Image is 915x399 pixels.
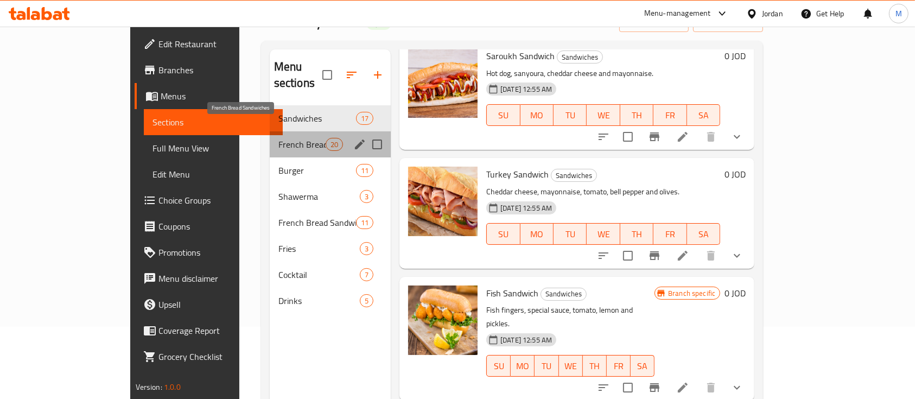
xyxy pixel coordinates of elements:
[135,265,283,292] a: Menu disclaimer
[486,303,655,331] p: Fish fingers, special sauce, tomato, lemon and pickles.
[270,262,391,288] div: Cocktail7
[664,288,720,299] span: Branch specific
[144,135,283,161] a: Full Menu View
[135,187,283,213] a: Choice Groups
[274,59,322,91] h2: Menu sections
[360,192,373,202] span: 3
[520,223,554,245] button: MO
[641,243,668,269] button: Branch-specific-item
[496,84,556,94] span: [DATE] 12:55 AM
[135,83,283,109] a: Menus
[511,355,535,377] button: MO
[676,249,689,262] a: Edit menu item
[554,223,587,245] button: TU
[491,226,516,242] span: SU
[676,381,689,394] a: Edit menu item
[164,380,181,394] span: 1.0.0
[316,64,339,86] span: Select all sections
[408,167,478,236] img: Turkey Sandwich
[698,243,724,269] button: delete
[486,67,720,80] p: Hot dog, sanyoura, cheddar cheese and mayonnaise.
[152,142,275,155] span: Full Menu View
[620,223,653,245] button: TH
[356,216,373,229] div: items
[270,236,391,262] div: Fries3
[486,185,720,199] p: Cheddar cheese, mayonnaise, tomato, bell pepper and olives.
[591,226,615,242] span: WE
[725,286,746,301] h6: 0 JOD
[357,166,373,176] span: 11
[278,242,360,255] span: Fries
[557,50,603,64] div: Sandwiches
[583,355,607,377] button: TH
[541,288,586,300] span: Sandwiches
[135,57,283,83] a: Branches
[591,107,615,123] span: WE
[551,169,597,182] div: Sandwiches
[687,223,720,245] button: SA
[730,249,744,262] svg: Show Choices
[278,268,360,281] span: Cocktail
[339,62,365,88] span: Sort sections
[653,223,687,245] button: FR
[698,124,724,150] button: delete
[724,124,750,150] button: show more
[635,358,650,374] span: SA
[676,130,689,143] a: Edit menu item
[136,380,162,394] span: Version:
[158,37,275,50] span: Edit Restaurant
[628,15,680,29] span: import
[270,210,391,236] div: French Bread Sandwiches Meals11
[326,138,343,151] div: items
[691,107,716,123] span: SA
[158,298,275,311] span: Upsell
[278,216,356,229] span: French Bread Sandwiches Meals
[525,107,549,123] span: MO
[496,203,556,213] span: [DATE] 12:55 AM
[557,51,602,64] span: Sandwiches
[590,243,617,269] button: sort-choices
[554,104,587,126] button: TU
[625,226,649,242] span: TH
[486,355,511,377] button: SU
[278,294,360,307] span: Drinks
[520,104,554,126] button: MO
[658,226,682,242] span: FR
[539,358,554,374] span: TU
[702,15,754,29] span: export
[653,104,687,126] button: FR
[408,286,478,355] img: Fish Sandwich
[158,220,275,233] span: Coupons
[365,62,391,88] button: Add section
[486,285,538,301] span: Fish Sandwich
[725,167,746,182] h6: 0 JOD
[360,294,373,307] div: items
[158,194,275,207] span: Choice Groups
[617,244,639,267] span: Select to update
[611,358,626,374] span: FR
[762,8,783,20] div: Jordan
[278,190,360,203] span: Shawerma
[158,272,275,285] span: Menu disclaimer
[631,355,655,377] button: SA
[158,246,275,259] span: Promotions
[730,130,744,143] svg: Show Choices
[278,138,326,151] span: French Bread Sandwiches
[152,168,275,181] span: Edit Menu
[357,113,373,124] span: 17
[551,169,596,182] span: Sandwiches
[658,107,682,123] span: FR
[486,223,520,245] button: SU
[360,244,373,254] span: 3
[535,355,558,377] button: TU
[641,124,668,150] button: Branch-specific-item
[486,48,555,64] span: Saroukh Sandwich
[278,112,356,125] span: Sandwiches
[724,243,750,269] button: show more
[270,131,391,157] div: French Bread Sandwiches20edit
[356,164,373,177] div: items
